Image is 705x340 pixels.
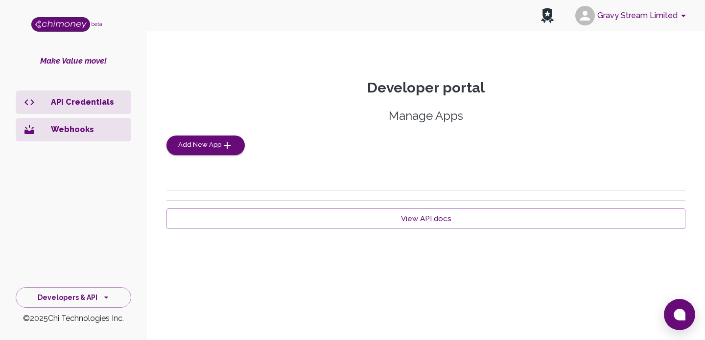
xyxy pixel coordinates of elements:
[16,287,131,308] button: Developers & API
[166,79,685,96] p: Developer portal
[31,17,90,32] img: Logo
[664,299,695,330] button: Open chat window
[51,96,123,108] p: API Credentials
[166,108,685,124] h5: Manage Apps
[91,21,102,27] span: beta
[178,139,221,151] span: Add New App
[166,136,245,155] button: Add New App
[166,208,685,229] a: View API docs
[51,124,123,136] p: Webhooks
[571,3,693,28] button: account of current user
